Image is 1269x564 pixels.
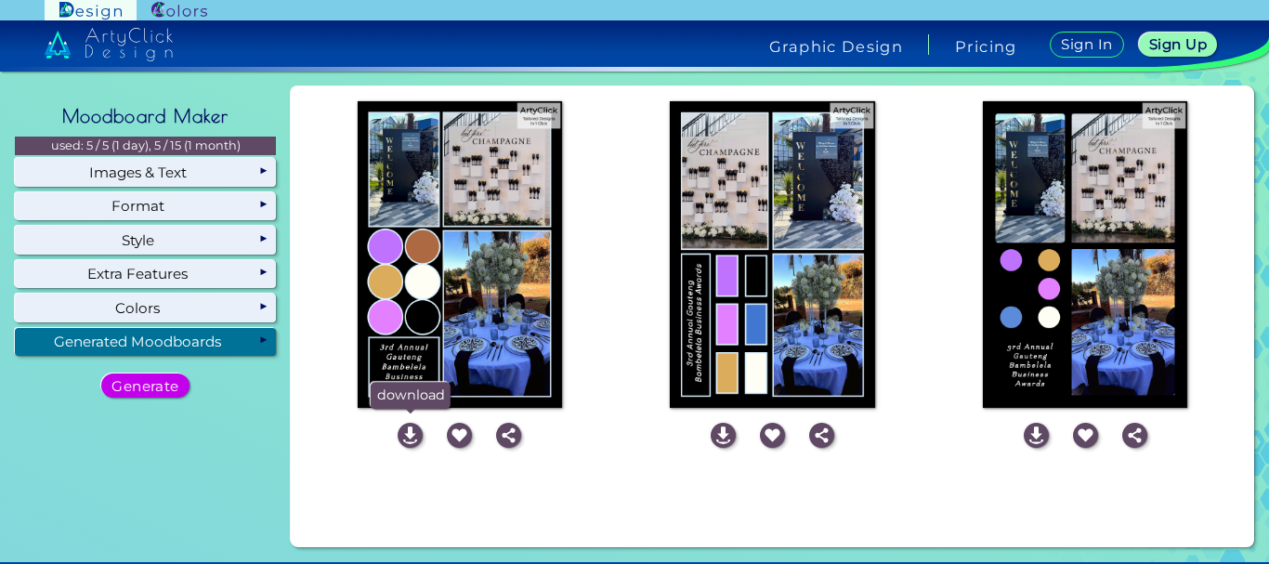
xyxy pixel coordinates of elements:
h2: Moodboard Maker [53,96,239,137]
div: Images & Text [15,158,276,186]
h5: Generate [111,379,179,393]
a: Pricing [955,39,1017,54]
img: icon_favourite_white.svg [760,423,785,448]
div: Generated Moodboards [15,328,276,356]
div: Format [15,192,276,220]
img: artyclick_design_logo_white_combined_path.svg [45,28,173,61]
a: Sign Up [1139,33,1218,57]
img: icon_favourite_white.svg [1073,423,1098,448]
img: icon_share_white.svg [496,423,521,448]
p: download [371,382,451,409]
img: icon_download_white.svg [711,423,736,448]
h5: Sign In [1061,37,1112,51]
h4: Graphic Design [769,39,903,54]
img: icon_download_white.svg [398,423,423,448]
p: used: 5 / 5 (1 day), 5 / 15 (1 month) [15,137,276,155]
img: icon_download_white.svg [1024,423,1049,448]
a: Sign In [1050,32,1124,58]
img: ArtyClick Colors logo [151,2,207,20]
img: icon_share_white.svg [809,423,834,448]
div: Colors [15,294,276,321]
div: Style [15,226,276,254]
img: icon_share_white.svg [1122,423,1147,448]
img: icon_favourite_white.svg [447,423,472,448]
div: Extra Features [15,260,276,288]
h5: Sign Up [1149,37,1207,51]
